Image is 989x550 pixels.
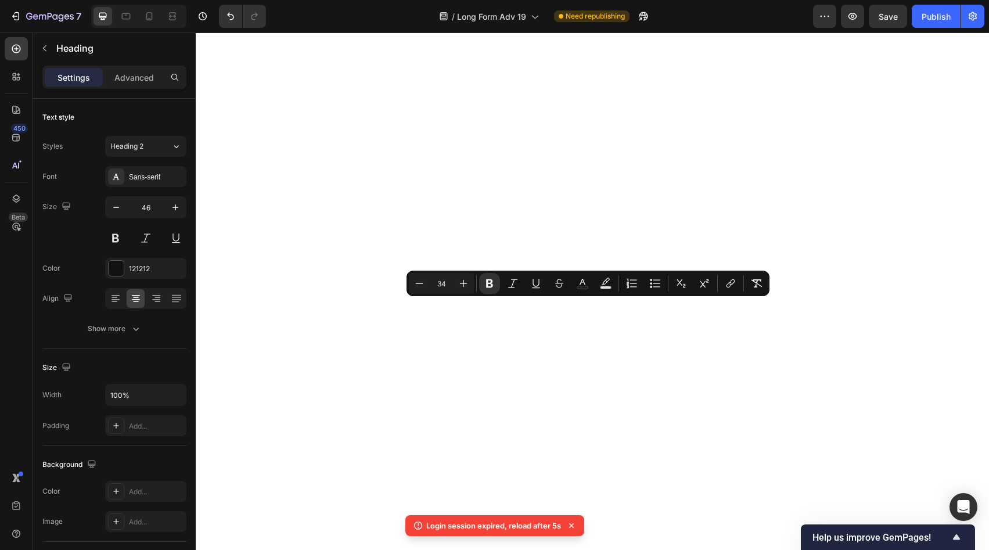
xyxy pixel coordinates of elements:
div: Show more [88,323,142,335]
span: Save [879,12,898,21]
div: Font [42,171,57,182]
span: Long Form Adv 19 [457,10,526,23]
div: Add... [129,487,184,497]
div: 450 [11,124,28,133]
div: Size [42,199,73,215]
p: Advanced [114,71,154,84]
button: Save [869,5,907,28]
div: Beta [9,213,28,222]
button: 7 [5,5,87,28]
p: Heading [56,41,182,55]
input: Auto [106,384,186,405]
div: Open Intercom Messenger [950,493,977,521]
div: Styles [42,141,63,152]
div: 121212 [129,264,184,274]
iframe: Design area [196,33,989,550]
div: Color [42,486,60,497]
div: Padding [42,420,69,431]
div: Add... [129,517,184,527]
div: Background [42,457,99,473]
span: Need republishing [566,11,625,21]
div: Size [42,360,73,376]
p: Settings [57,71,90,84]
div: Editor contextual toolbar [407,271,769,296]
button: Show more [42,318,186,339]
div: Sans-serif [129,172,184,182]
div: Undo/Redo [219,5,266,28]
div: Align [42,291,75,307]
div: Color [42,263,60,274]
div: Width [42,390,62,400]
div: Image [42,516,63,527]
button: Publish [912,5,961,28]
div: Add... [129,421,184,432]
span: Help us improve GemPages! [812,532,950,543]
button: Heading 2 [105,136,186,157]
button: Show survey - Help us improve GemPages! [812,530,963,544]
div: Text style [42,112,74,123]
p: Login session expired, reload after 5s [426,520,561,531]
span: / [452,10,455,23]
p: 7 [76,9,81,23]
div: Publish [922,10,951,23]
span: Heading 2 [110,141,143,152]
